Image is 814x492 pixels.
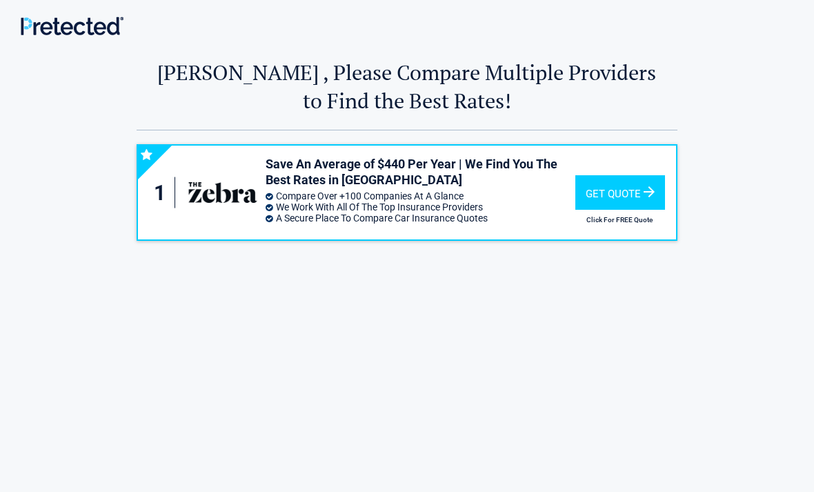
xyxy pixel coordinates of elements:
li: Compare Over +100 Companies At A Glance [266,190,575,201]
h2: [PERSON_NAME] , Please Compare Multiple Providers to Find the Best Rates! [137,58,677,115]
li: We Work With All Of The Top Insurance Providers [266,201,575,213]
h2: Click For FREE Quote [575,216,664,224]
img: Main Logo [21,17,123,35]
div: Get Quote [575,175,665,210]
li: A Secure Place To Compare Car Insurance Quotes [266,213,575,224]
img: thezebra's logo [187,175,258,210]
div: 1 [152,177,175,208]
h3: Save An Average of $440 Per Year | We Find You The Best Rates in [GEOGRAPHIC_DATA] [266,156,575,188]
